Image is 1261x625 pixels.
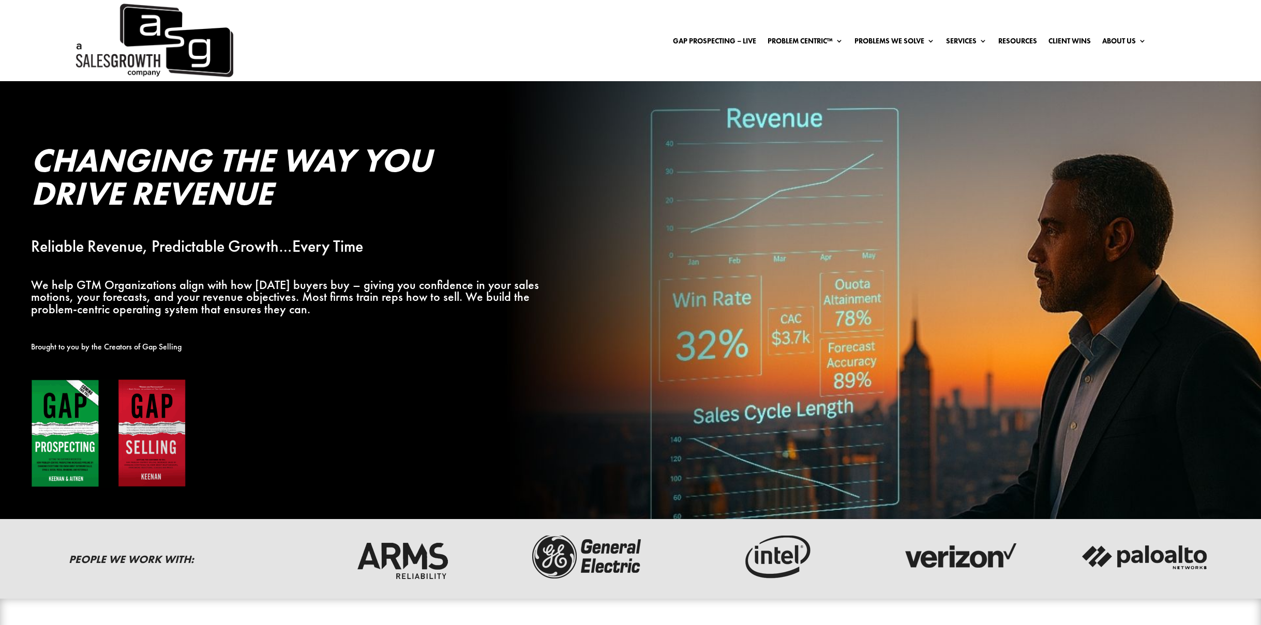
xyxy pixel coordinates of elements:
a: About Us [1102,37,1146,49]
p: We help GTM Organizations align with how [DATE] buyers buy – giving you confidence in your sales ... [31,279,569,315]
img: ge-logo-dark [523,531,653,583]
img: Gap Books [31,379,186,488]
a: Services [946,37,987,49]
img: palato-networks-logo-dark [1080,531,1210,583]
a: Gap Prospecting – LIVE [673,37,756,49]
h2: Changing the Way You Drive Revenue [31,144,569,215]
p: Reliable Revenue, Predictable Growth…Every Time [31,240,569,253]
img: verizon-logo-dark [895,531,1024,583]
img: intel-logo-dark [709,531,838,583]
a: Problem Centric™ [768,37,843,49]
a: Client Wins [1048,37,1091,49]
a: Problems We Solve [854,37,935,49]
a: Resources [998,37,1037,49]
img: arms-reliability-logo-dark [338,531,467,583]
p: Brought to you by the Creators of Gap Selling [31,341,569,353]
